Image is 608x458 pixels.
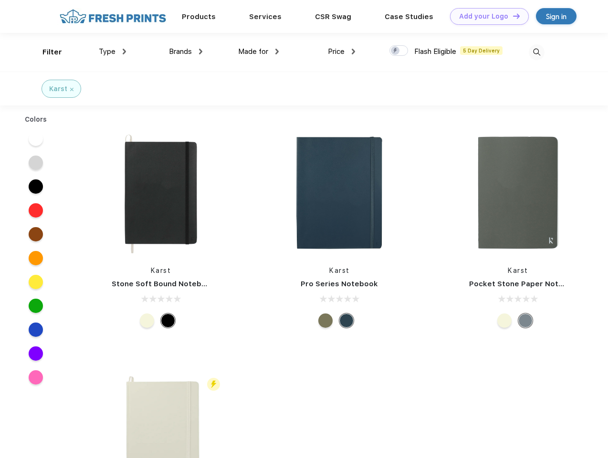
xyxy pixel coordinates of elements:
img: filter_cancel.svg [70,88,73,91]
div: Filter [42,47,62,58]
div: Karst [49,84,67,94]
div: Gray [518,313,533,328]
div: Beige [497,313,512,328]
img: dropdown.png [199,49,202,54]
img: dropdown.png [123,49,126,54]
div: Olive [318,313,333,328]
a: Services [249,12,282,21]
img: fo%20logo%202.webp [57,8,169,25]
div: Sign in [546,11,566,22]
a: Stone Soft Bound Notebook [112,280,215,288]
span: Price [328,47,345,56]
span: Type [99,47,115,56]
span: 5 Day Delivery [460,46,503,55]
a: Karst [508,267,528,274]
span: Flash Eligible [414,47,456,56]
div: Navy [339,313,354,328]
a: Pro Series Notebook [301,280,378,288]
img: DT [513,13,520,19]
div: Black [161,313,175,328]
img: desktop_search.svg [529,44,545,60]
span: Made for [238,47,268,56]
span: Brands [169,47,192,56]
a: CSR Swag [315,12,351,21]
a: Karst [151,267,171,274]
div: Colors [18,114,54,125]
img: flash_active_toggle.svg [207,378,220,391]
a: Sign in [536,8,577,24]
a: Pocket Stone Paper Notebook [469,280,582,288]
img: dropdown.png [275,49,279,54]
img: func=resize&h=266 [97,129,224,256]
img: dropdown.png [352,49,355,54]
a: Products [182,12,216,21]
img: func=resize&h=266 [455,129,582,256]
div: Beige [140,313,154,328]
div: Add your Logo [459,12,508,21]
img: func=resize&h=266 [276,129,403,256]
a: Karst [329,267,350,274]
